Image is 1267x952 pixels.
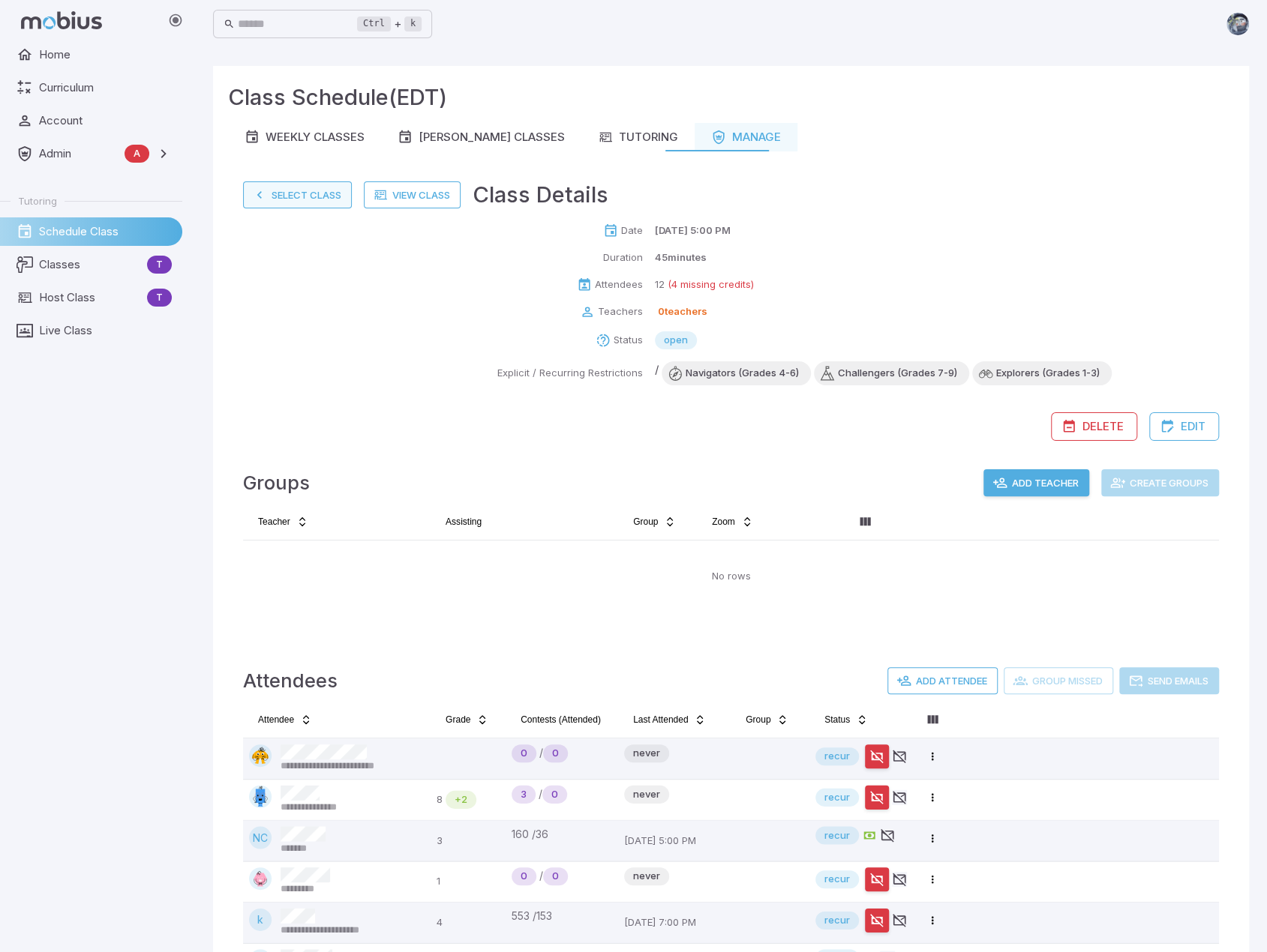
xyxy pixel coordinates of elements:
button: Add Attendee [887,667,998,694]
span: recur [815,790,859,805]
div: NC [249,826,272,849]
button: Contests (Attended) [512,708,610,732]
p: (4 missing credits) [668,277,754,292]
button: Grade [437,708,497,732]
span: Status [824,714,850,726]
span: Account [39,112,172,129]
p: 12 [655,277,665,292]
span: Zoom [712,516,735,528]
button: Select Class [243,181,352,208]
button: Group [624,510,685,534]
div: 160 / 36 [512,826,612,841]
div: Tutoring [598,129,678,145]
button: Column visibility [853,510,877,534]
span: Curriculum [39,79,172,96]
span: Last Attended [633,714,688,726]
img: rectangle.svg [249,786,272,808]
p: Date [621,223,643,238]
span: Attendee [258,714,294,726]
p: 4 [437,909,500,937]
button: Attendee [249,708,321,732]
span: +2 [446,792,476,807]
p: 3 [437,826,500,855]
div: New Student [543,867,568,885]
kbd: k [404,16,422,31]
button: Zoom [703,510,762,534]
p: Status [614,333,643,348]
p: 1 [437,867,500,896]
h4: Groups [243,468,310,498]
span: Navigators (Grades 4-6) [674,366,811,381]
span: T [147,257,172,272]
a: View Class [364,181,461,208]
span: recur [815,828,859,843]
span: Classes [39,256,141,273]
div: Weekly Classes [245,129,365,145]
span: Challengers (Grades 7-9) [826,366,969,381]
p: Attendees [595,277,643,292]
span: Teacher [258,516,290,528]
h3: Class Schedule (EDT) [228,81,447,114]
div: [PERSON_NAME] Classes [398,129,565,145]
div: / [512,786,612,804]
p: No rows [712,569,751,584]
button: Column visibility [920,708,944,732]
div: Never Played [512,744,536,762]
span: Group [746,714,770,726]
span: never [624,746,669,761]
img: andrew.jpg [1226,13,1249,35]
p: 0 teachers [658,304,707,319]
div: Never Played [512,786,536,804]
button: Teacher [249,510,317,534]
span: open [655,333,697,348]
button: Assisting [437,510,491,534]
span: Home [39,46,172,63]
p: Explicit / Recurring Restrictions [497,366,643,381]
div: Never Played [512,867,536,885]
span: 0 [512,746,536,761]
p: [DATE] 7:00 PM [624,909,725,937]
h3: Class Details [473,178,608,211]
span: 3 [512,787,536,802]
span: recur [815,913,859,928]
span: 0 [542,787,567,802]
div: 553 / 153 [512,909,612,924]
button: Add Teacher [983,469,1089,496]
span: never [624,869,669,884]
img: hexagon.svg [249,867,272,890]
button: Delete [1051,412,1137,441]
p: 45 minutes [655,250,707,265]
span: Schedule Class [39,223,172,240]
div: New Student [543,744,568,762]
span: recur [815,872,859,887]
span: Assisting [446,516,482,528]
p: Teachers [598,304,643,319]
div: k [249,909,272,931]
span: Tutoring [18,194,57,208]
button: Last Attended [624,708,715,732]
kbd: Ctrl [357,16,391,31]
span: A [125,146,149,161]
div: / [655,361,1112,385]
h4: Attendees [243,666,338,696]
img: semi-circle.svg [249,744,272,767]
span: 0 [543,746,568,761]
span: 0 [512,869,536,884]
div: Manage [711,129,781,145]
span: never [624,787,669,802]
p: [DATE] 5:00 PM [655,223,731,238]
span: Admin [39,145,119,162]
button: Status [815,708,877,732]
div: / [512,867,612,885]
p: [DATE] 5:00 PM [624,826,725,855]
div: / [512,744,612,762]
span: Live Class [39,322,172,339]
button: Edit [1149,412,1219,441]
p: 8 [437,792,443,807]
button: Group [737,708,797,732]
div: New Student [542,786,567,804]
span: Host Class [39,289,141,306]
div: Math is above age level [446,791,476,809]
span: recur [815,749,859,764]
span: 0 [543,869,568,884]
